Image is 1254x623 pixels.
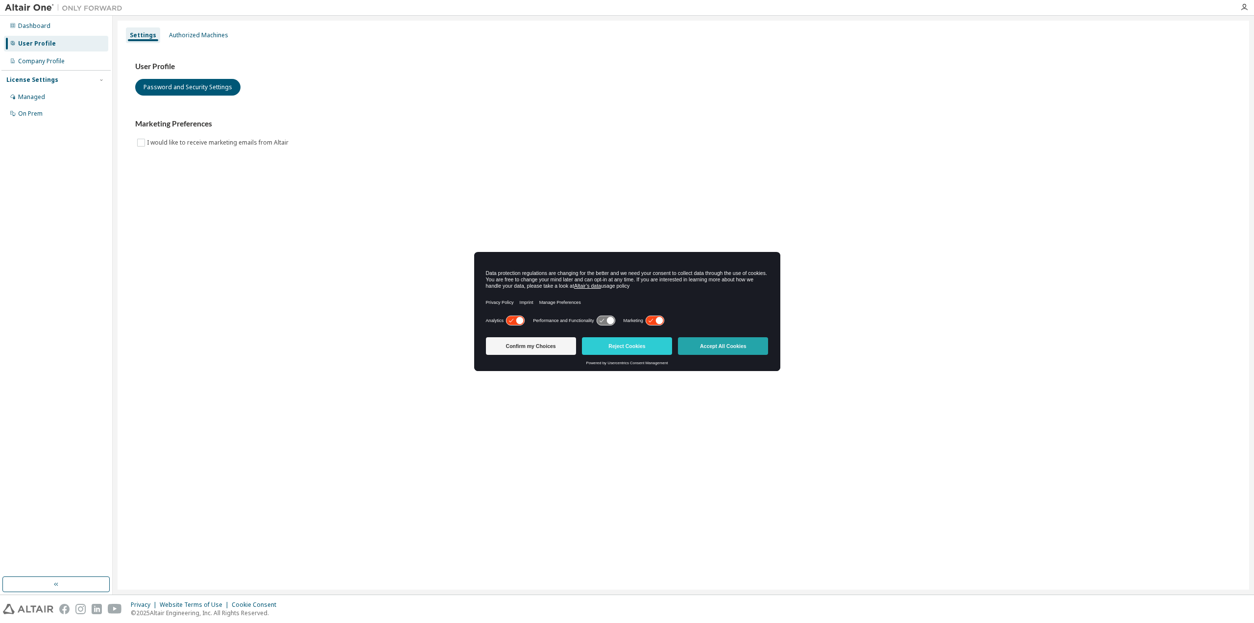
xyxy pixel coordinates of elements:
[92,604,102,614] img: linkedin.svg
[135,62,1231,72] h3: User Profile
[18,110,43,118] div: On Prem
[6,76,58,84] div: License Settings
[75,604,86,614] img: instagram.svg
[169,31,228,39] div: Authorized Machines
[160,601,232,609] div: Website Terms of Use
[18,40,56,48] div: User Profile
[232,601,282,609] div: Cookie Consent
[131,601,160,609] div: Privacy
[135,119,1231,129] h3: Marketing Preferences
[131,609,282,617] p: © 2025 Altair Engineering, Inc. All Rights Reserved.
[130,31,156,39] div: Settings
[5,3,127,13] img: Altair One
[108,604,122,614] img: youtube.svg
[18,57,65,65] div: Company Profile
[147,137,290,149] label: I would like to receive marketing emails from Altair
[18,22,50,30] div: Dashboard
[135,79,241,96] button: Password and Security Settings
[3,604,53,614] img: altair_logo.svg
[18,93,45,101] div: Managed
[59,604,70,614] img: facebook.svg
